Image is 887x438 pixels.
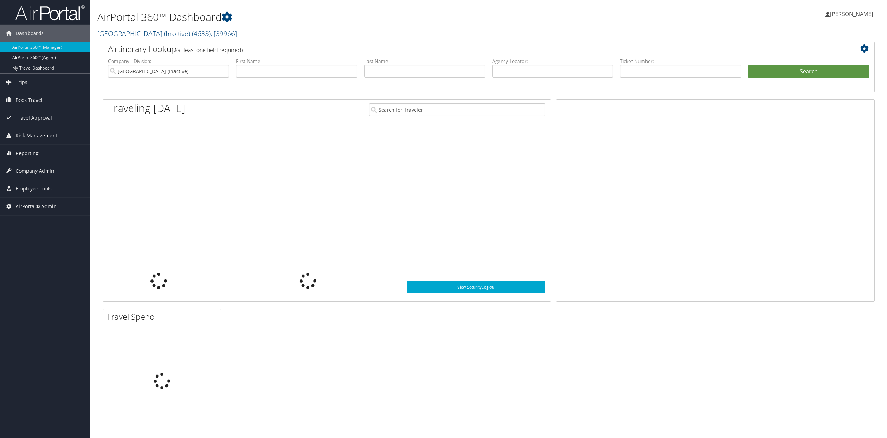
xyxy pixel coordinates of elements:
[830,10,873,18] span: [PERSON_NAME]
[16,91,42,109] span: Book Travel
[16,162,54,180] span: Company Admin
[16,74,27,91] span: Trips
[492,58,613,65] label: Agency Locator:
[748,65,869,79] button: Search
[107,311,221,323] h2: Travel Spend
[16,180,52,197] span: Employee Tools
[97,10,619,24] h1: AirPortal 360™ Dashboard
[825,3,880,24] a: [PERSON_NAME]
[236,58,357,65] label: First Name:
[369,103,545,116] input: Search for Traveler
[620,58,741,65] label: Ticket Number:
[108,101,185,115] h1: Traveling [DATE]
[211,29,237,38] span: , [ 39966 ]
[16,109,52,127] span: Travel Approval
[16,25,44,42] span: Dashboards
[15,5,85,21] img: airportal-logo.png
[97,29,237,38] a: [GEOGRAPHIC_DATA] (Inactive)
[16,145,39,162] span: Reporting
[16,127,57,144] span: Risk Management
[176,46,243,54] span: (at least one field required)
[192,29,211,38] span: ( 4633 )
[108,43,805,55] h2: Airtinerary Lookup
[16,198,57,215] span: AirPortal® Admin
[364,58,485,65] label: Last Name:
[407,281,545,293] a: View SecurityLogic®
[108,58,229,65] label: Company - Division:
